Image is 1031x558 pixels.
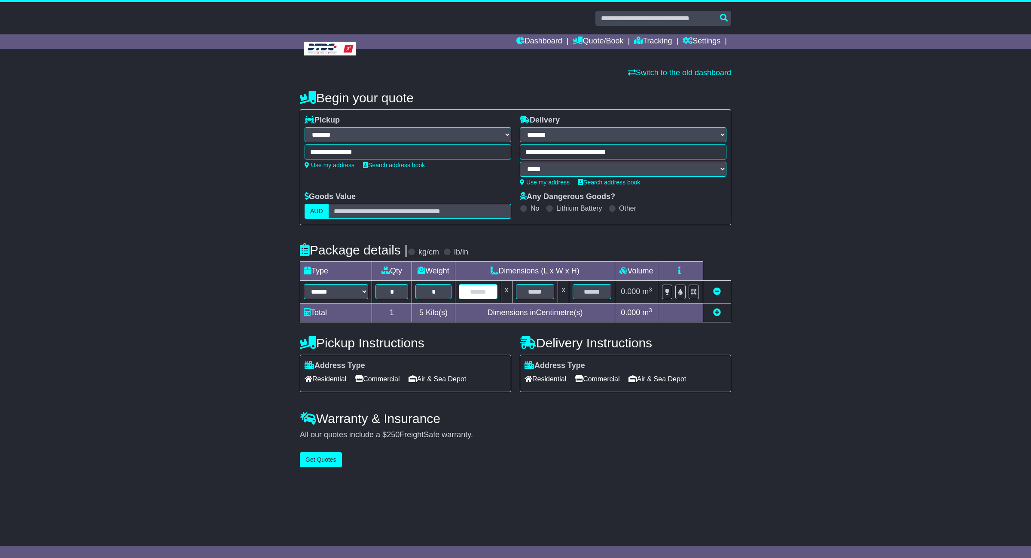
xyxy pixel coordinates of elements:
[455,303,615,322] td: Dimensions in Centimetre(s)
[412,303,455,322] td: Kilo(s)
[649,286,652,293] sup: 3
[305,116,340,125] label: Pickup
[575,372,619,386] span: Commercial
[409,372,467,386] span: Air & Sea Depot
[454,248,468,257] label: lb/in
[372,303,412,322] td: 1
[516,34,562,49] a: Dashboard
[558,281,569,303] td: x
[387,430,400,439] span: 250
[649,307,652,313] sup: 3
[556,204,602,212] label: Lithium Battery
[525,372,566,386] span: Residential
[501,281,512,303] td: x
[525,361,585,371] label: Address Type
[455,262,615,281] td: Dimensions (L x W x H)
[305,372,346,386] span: Residential
[363,162,425,169] a: Search address book
[634,34,672,49] a: Tracking
[300,430,731,440] div: All our quotes include a $ FreightSafe warranty.
[300,303,372,322] td: Total
[615,262,658,281] td: Volume
[305,204,329,219] label: AUD
[300,452,342,467] button: Get Quotes
[412,262,455,281] td: Weight
[578,179,640,186] a: Search address book
[713,287,721,296] a: Remove this item
[300,336,511,350] h4: Pickup Instructions
[642,308,652,317] span: m
[305,361,365,371] label: Address Type
[619,204,636,212] label: Other
[531,204,539,212] label: No
[573,34,623,49] a: Quote/Book
[300,411,731,426] h4: Warranty & Insurance
[642,287,652,296] span: m
[305,162,354,169] a: Use my address
[418,248,439,257] label: kg/cm
[621,308,640,317] span: 0.000
[628,68,731,77] a: Switch to the old dashboard
[713,308,721,317] a: Add new item
[300,243,408,257] h4: Package details |
[520,192,615,202] label: Any Dangerous Goods?
[300,262,372,281] td: Type
[628,372,686,386] span: Air & Sea Depot
[520,179,570,186] a: Use my address
[520,336,731,350] h4: Delivery Instructions
[621,287,640,296] span: 0.000
[520,116,560,125] label: Delivery
[300,91,731,105] h4: Begin your quote
[355,372,400,386] span: Commercial
[372,262,412,281] td: Qty
[305,192,356,202] label: Goods Value
[419,308,424,317] span: 5
[683,34,720,49] a: Settings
